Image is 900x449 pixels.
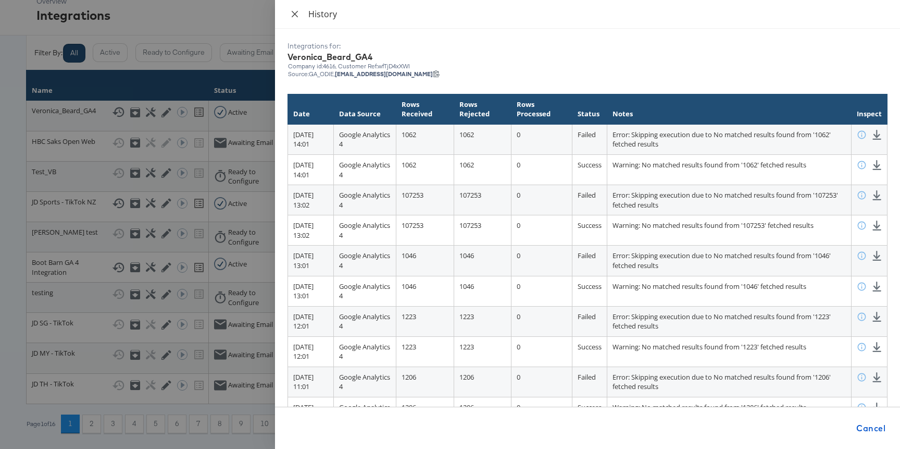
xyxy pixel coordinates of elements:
span: Failed [578,130,596,139]
td: 1046 [396,246,454,276]
span: Success [578,221,602,230]
th: Inspect [851,94,887,124]
span: Failed [578,251,596,260]
td: 0 [511,306,572,336]
td: 1206 [396,367,454,397]
span: Warning: No matched results found from '1223' fetched results [612,342,806,351]
td: [DATE] 14:01 [288,124,334,154]
td: [DATE] 13:01 [288,246,334,276]
td: [DATE] 11:01 [288,367,334,397]
td: 0 [511,336,572,367]
span: Failed [578,312,596,321]
th: Date [288,94,334,124]
span: Google Analytics 4 [339,160,390,179]
td: 0 [511,155,572,185]
span: Google Analytics 4 [339,372,390,392]
td: 1062 [396,155,454,185]
td: 1206 [396,397,454,428]
span: Google Analytics 4 [339,282,390,301]
td: 0 [511,276,572,306]
td: 1206 [454,397,511,428]
span: Failed [578,372,596,382]
span: close [291,10,299,18]
span: Cancel [856,421,885,435]
td: 1206 [454,367,511,397]
span: Google Analytics 4 [339,403,390,422]
th: Notes [607,94,852,124]
th: Rows Processed [511,94,572,124]
span: Error: Skipping execution due to No matched results found from '1046' fetched results [612,251,831,270]
span: Success [578,282,602,291]
td: [DATE] 12:01 [288,306,334,336]
div: Integrations for: [287,41,888,51]
div: Veronica_Beard_GA4 [287,51,888,63]
td: 107253 [454,215,511,246]
td: [DATE] 12:01 [288,336,334,367]
span: Warning: No matched results found from '107253' fetched results [612,221,814,230]
th: Rows Received [396,94,454,124]
td: 0 [511,185,572,215]
td: [DATE] 13:01 [288,276,334,306]
td: [DATE] 13:02 [288,185,334,215]
td: 1062 [396,124,454,154]
span: Warning: No matched results found from '1046' fetched results [612,282,806,291]
th: Status [572,94,607,124]
td: 1062 [454,124,511,154]
td: [DATE] 13:02 [288,215,334,246]
td: 1046 [454,276,511,306]
strong: [EMAIL_ADDRESS][DOMAIN_NAME] [335,70,433,78]
div: Company id: 4616 , Customer Ref: wfTjD4xXWl [287,63,888,70]
td: 1223 [454,336,511,367]
td: 1223 [396,336,454,367]
td: 0 [511,215,572,246]
button: Cancel [852,418,890,439]
span: Google Analytics 4 [339,130,390,149]
span: Success [578,342,602,351]
div: Source: GA_ODIE, [288,70,887,77]
td: 107253 [454,185,511,215]
td: 1223 [454,306,511,336]
span: Google Analytics 4 [339,342,390,361]
span: Google Analytics 4 [339,190,390,210]
td: 0 [511,124,572,154]
span: Success [578,160,602,169]
td: 1223 [396,306,454,336]
span: Error: Skipping execution due to No matched results found from '1206' fetched results [612,372,831,392]
span: Google Analytics 4 [339,312,390,331]
td: [DATE] 11:01 [288,397,334,428]
td: 107253 [396,215,454,246]
td: 1046 [454,246,511,276]
td: 0 [511,367,572,397]
td: 0 [511,397,572,428]
span: Success [578,403,602,412]
span: Google Analytics 4 [339,251,390,270]
span: Warning: No matched results found from '1206' fetched results [612,403,806,412]
span: Error: Skipping execution due to No matched results found from '107253' fetched results [612,190,838,210]
span: Google Analytics 4 [339,221,390,240]
td: 1046 [396,276,454,306]
span: Warning: No matched results found from '1062' fetched results [612,160,806,169]
div: History [308,8,888,20]
td: 107253 [396,185,454,215]
th: Data Source [334,94,396,124]
td: 1062 [454,155,511,185]
span: Error: Skipping execution due to No matched results found from '1062' fetched results [612,130,831,149]
button: Close [287,9,302,19]
td: 0 [511,246,572,276]
td: [DATE] 14:01 [288,155,334,185]
th: Rows Rejected [454,94,511,124]
span: Failed [578,190,596,200]
span: Error: Skipping execution due to No matched results found from '1223' fetched results [612,312,831,331]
